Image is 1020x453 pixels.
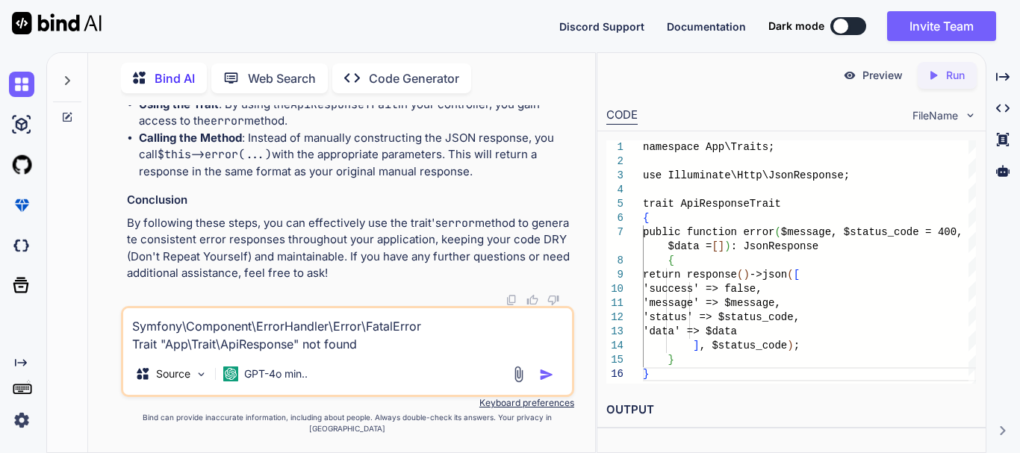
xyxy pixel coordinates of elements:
span: ->json [750,269,787,281]
p: Bind can provide inaccurate information, including about people. Always double-check its answers.... [121,412,574,434]
div: 2 [606,154,623,169]
img: like [526,294,538,306]
img: GPT-4o mini [223,366,238,381]
span: Discord Support [559,20,644,33]
h3: Conclusion [127,192,571,209]
p: GPT-4o min.. [244,366,308,381]
span: } [668,354,674,366]
button: Documentation [667,19,746,34]
span: namespace App\Traits; [643,141,774,153]
img: premium [9,193,34,218]
span: { [668,254,674,266]
code: error [211,113,244,128]
strong: Calling the Method [139,131,242,145]
img: Pick Models [195,368,208,381]
span: [ [794,269,800,281]
span: ] [718,240,724,252]
p: Keyboard preferences [121,397,574,409]
img: Bind AI [12,12,102,34]
span: 'status' => $status_code, [643,311,800,323]
p: Preview [862,68,903,83]
p: Source [156,366,190,381]
div: 15 [606,353,623,367]
div: 9 [606,268,623,282]
p: Code Generator [369,69,459,87]
div: 4 [606,183,623,197]
span: 'success' => false, [643,283,762,295]
span: } [643,368,649,380]
div: 13 [606,325,623,339]
div: 16 [606,367,623,381]
button: Invite Team [887,11,996,41]
span: ) [743,269,749,281]
div: 14 [606,339,623,353]
span: { [643,212,649,224]
code: $this->error(...) [158,147,272,162]
span: : JsonResponse [731,240,819,252]
img: icon [539,367,554,382]
img: darkCloudIdeIcon [9,233,34,258]
div: CODE [606,107,638,125]
div: 1 [606,140,623,154]
p: By following these steps, you can effectively use the trait's method to generate consistent error... [127,215,571,282]
p: Web Search [248,69,316,87]
li: : By using the in your controller, you gain access to the method. [139,96,571,130]
img: settings [9,407,34,433]
img: attachment [510,366,527,383]
img: chat [9,72,34,97]
img: chevron down [964,109,977,122]
span: $data = [668,240,712,252]
div: 12 [606,310,623,325]
span: , $status_code [700,340,788,352]
span: ] [693,340,699,352]
span: $message, $status_code = 400, [781,226,963,238]
textarea: Symfony\Component\ErrorHandler\Error\FatalError Trait "App\Trait\ApiResponse" not found [123,308,572,353]
span: FileName [912,108,958,123]
div: 8 [606,254,623,268]
img: dislike [547,294,559,306]
span: Documentation [667,20,746,33]
img: copy [506,294,517,306]
code: ApiResponseTrait [290,97,398,112]
span: [ [712,240,718,252]
img: githubLight [9,152,34,178]
span: ) [724,240,730,252]
div: 3 [606,169,623,183]
span: Dark mode [768,19,824,34]
div: 10 [606,282,623,296]
span: 'message' => $message, [643,297,781,309]
code: error [441,216,475,231]
button: Discord Support [559,19,644,34]
span: trait ApiResponseTrait [643,198,781,210]
div: 11 [606,296,623,310]
img: ai-studio [9,112,34,137]
li: : Instead of manually constructing the JSON response, you call with the appropriate parameters. T... [139,130,571,181]
p: Run [946,68,965,83]
span: public function error [643,226,774,238]
span: ( [737,269,743,281]
span: 'data' => $data [643,325,737,337]
h2: OUTPUT [597,393,986,428]
span: ) [787,340,793,352]
span: ( [774,226,780,238]
span: use Illuminate\Http\JsonResponse; [643,169,850,181]
div: 7 [606,225,623,240]
div: 6 [606,211,623,225]
span: return response [643,269,737,281]
span: ( [787,269,793,281]
strong: Using the Trait [139,97,219,111]
div: 5 [606,197,623,211]
p: Bind AI [155,69,195,87]
span: ; [794,340,800,352]
img: preview [843,69,856,82]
